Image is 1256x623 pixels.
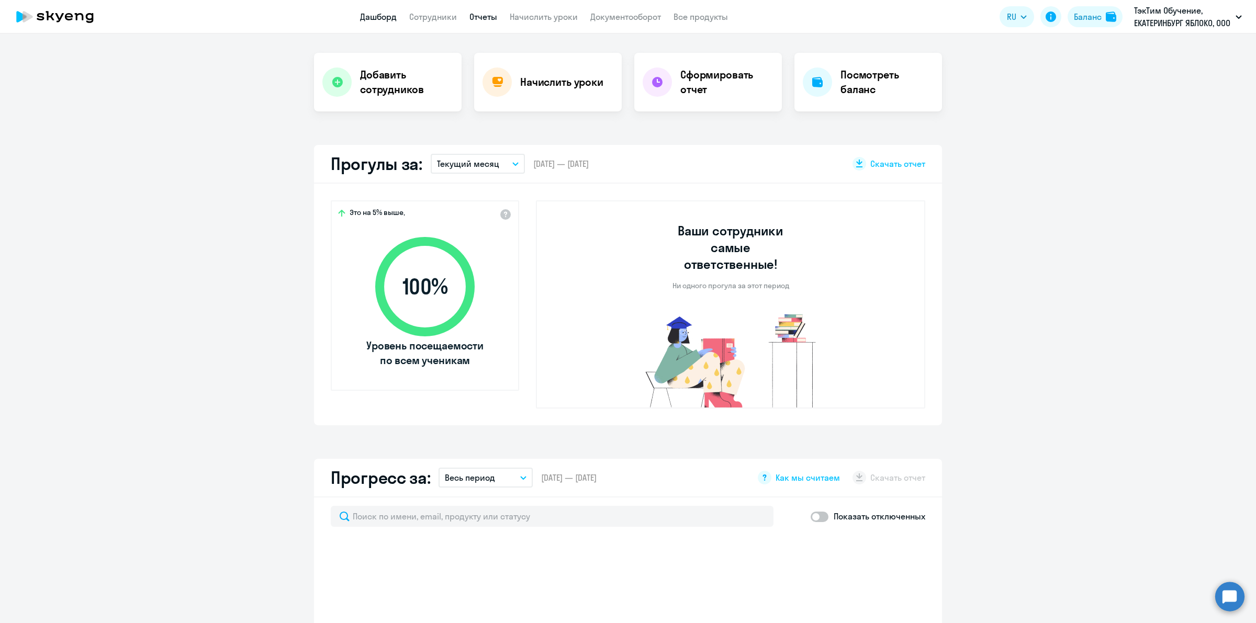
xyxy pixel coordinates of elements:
a: Начислить уроки [510,12,578,22]
button: Текущий месяц [431,154,525,174]
a: Документооборот [590,12,661,22]
a: Сотрудники [409,12,457,22]
span: Скачать отчет [870,158,925,169]
h4: Добавить сотрудников [360,67,453,97]
a: Все продукты [674,12,728,22]
span: Как мы считаем [776,472,840,483]
h2: Прогулы за: [331,153,422,174]
span: [DATE] — [DATE] [533,158,589,169]
h2: Прогресс за: [331,467,430,488]
p: Показать отключенных [834,510,925,523]
p: Текущий месяц [437,157,499,170]
a: Дашборд [360,12,397,22]
button: Балансbalance [1068,6,1123,27]
button: RU [1000,6,1034,27]
img: no-truants [626,311,836,407]
a: Отчеты [469,12,497,22]
h4: Посмотреть баланс [840,67,934,97]
span: 100 % [365,274,485,299]
p: ТэкТим Обучение, ЕКАТЕРИНБУРГ ЯБЛОКО, ООО [1134,4,1231,29]
h4: Начислить уроки [520,75,603,89]
span: [DATE] — [DATE] [541,472,597,483]
button: Весь период [439,468,533,488]
p: Весь период [445,471,495,484]
h4: Сформировать отчет [680,67,773,97]
p: Ни одного прогула за этот период [672,281,789,290]
span: RU [1007,10,1016,23]
h3: Ваши сотрудники самые ответственные! [664,222,798,273]
img: balance [1106,12,1116,22]
button: ТэкТим Обучение, ЕКАТЕРИНБУРГ ЯБЛОКО, ООО [1129,4,1247,29]
span: Это на 5% выше, [350,208,405,220]
input: Поиск по имени, email, продукту или статусу [331,506,773,527]
span: Уровень посещаемости по всем ученикам [365,338,485,368]
div: Баланс [1074,10,1102,23]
